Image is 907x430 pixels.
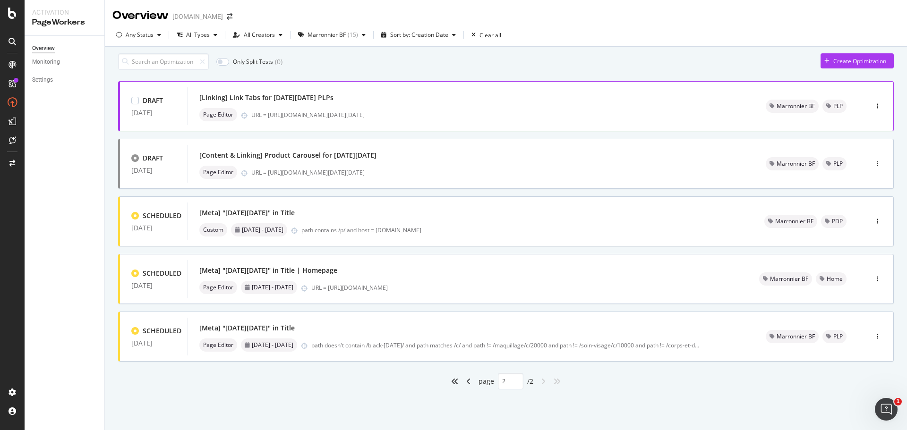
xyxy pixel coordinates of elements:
div: angle-left [462,374,475,389]
input: Search an Optimization [118,53,209,70]
div: Only Split Tests [233,58,273,66]
span: Marronnier BF [770,276,808,282]
div: page / 2 [479,373,533,389]
div: neutral label [822,157,847,170]
span: Marronnier BF [775,219,813,224]
div: neutral label [766,330,819,343]
div: angles-left [447,374,462,389]
button: Any Status [112,27,165,42]
button: All Creators [229,27,286,42]
div: Marronnier BF [308,32,346,38]
span: [DATE] - [DATE] [252,342,293,348]
div: DRAFT [143,153,163,163]
div: neutral label [822,330,847,343]
div: Sort by: Creation Date [390,32,448,38]
div: [Meta] "[DATE][DATE]" in Title | Homepage [199,266,337,275]
div: neutral label [241,338,297,352]
div: [Linking] Link Tabs for [DATE][DATE] PLPs [199,93,334,102]
div: [Meta] "[DATE][DATE]" in Title [199,323,295,333]
div: Activation [32,8,97,17]
span: Custom [203,227,223,233]
div: Settings [32,75,53,85]
span: [DATE] - [DATE] [242,227,283,233]
div: arrow-right-arrow-left [227,13,232,20]
span: Page Editor [203,285,233,290]
div: neutral label [241,281,297,294]
span: Marronnier BF [777,161,815,167]
div: neutral label [199,166,237,179]
div: Create Optimization [833,57,886,65]
span: Page Editor [203,342,233,348]
div: [DATE] [131,167,176,174]
span: PLP [833,334,843,339]
button: Clear all [468,27,501,42]
div: [Content & Linking] Product Carousel for [DATE][DATE] [199,151,376,160]
div: URL = [URL][DOMAIN_NAME][DATE][DATE] [251,111,743,119]
div: SCHEDULED [143,211,181,220]
div: [DOMAIN_NAME] [172,12,223,21]
span: 1 [894,398,902,405]
button: Sort by: Creation Date [377,27,460,42]
div: path doesn't contain /black-[DATE]/ and path matches /c/ and path != /maquillage/c/20000 and path... [311,341,699,349]
div: URL = [URL][DOMAIN_NAME] [311,284,736,292]
div: neutral label [199,223,227,236]
span: PDP [832,219,843,224]
div: angles-right [549,374,565,389]
div: DRAFT [143,96,163,105]
span: Marronnier BF [777,103,815,109]
div: ( 0 ) [275,57,282,67]
div: Overview [32,43,55,53]
div: neutral label [766,157,819,170]
button: Marronnier BF(15) [294,27,369,42]
span: PLP [833,161,843,167]
button: All Types [173,27,221,42]
div: [Meta] "[DATE][DATE]" in Title [199,208,295,218]
div: SCHEDULED [143,269,181,278]
span: Marronnier BF [777,334,815,339]
div: [DATE] [131,282,176,289]
div: Any Status [126,32,154,38]
div: neutral label [759,272,812,286]
span: [DATE] - [DATE] [252,285,293,290]
div: Clear all [479,31,501,39]
a: Settings [32,75,98,85]
a: Overview [32,43,98,53]
div: All Types [186,32,210,38]
button: Create Optimization [821,53,894,68]
div: neutral label [231,223,287,236]
div: [DATE] [131,109,176,117]
div: PageWorkers [32,17,97,28]
span: ... [695,341,699,349]
div: SCHEDULED [143,326,181,336]
span: Home [827,276,843,282]
span: PLP [833,103,843,109]
span: Page Editor [203,169,233,175]
div: path contains /p/ and host = [DOMAIN_NAME] [301,226,742,234]
div: [DATE] [131,224,176,232]
div: All Creators [244,32,275,38]
div: neutral label [199,338,237,352]
div: ( 15 ) [348,32,358,38]
div: neutral label [821,215,847,228]
div: Monitoring [32,57,60,67]
iframe: Intercom live chat [875,398,898,421]
div: neutral label [816,272,847,286]
div: URL = [URL][DOMAIN_NAME][DATE][DATE] [251,169,743,177]
div: neutral label [764,215,817,228]
div: [DATE] [131,339,176,347]
div: neutral label [822,100,847,113]
div: neutral label [199,281,237,294]
div: neutral label [766,100,819,113]
div: neutral label [199,108,237,121]
a: Monitoring [32,57,98,67]
div: angle-right [537,374,549,389]
div: Overview [112,8,169,24]
span: Page Editor [203,112,233,118]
